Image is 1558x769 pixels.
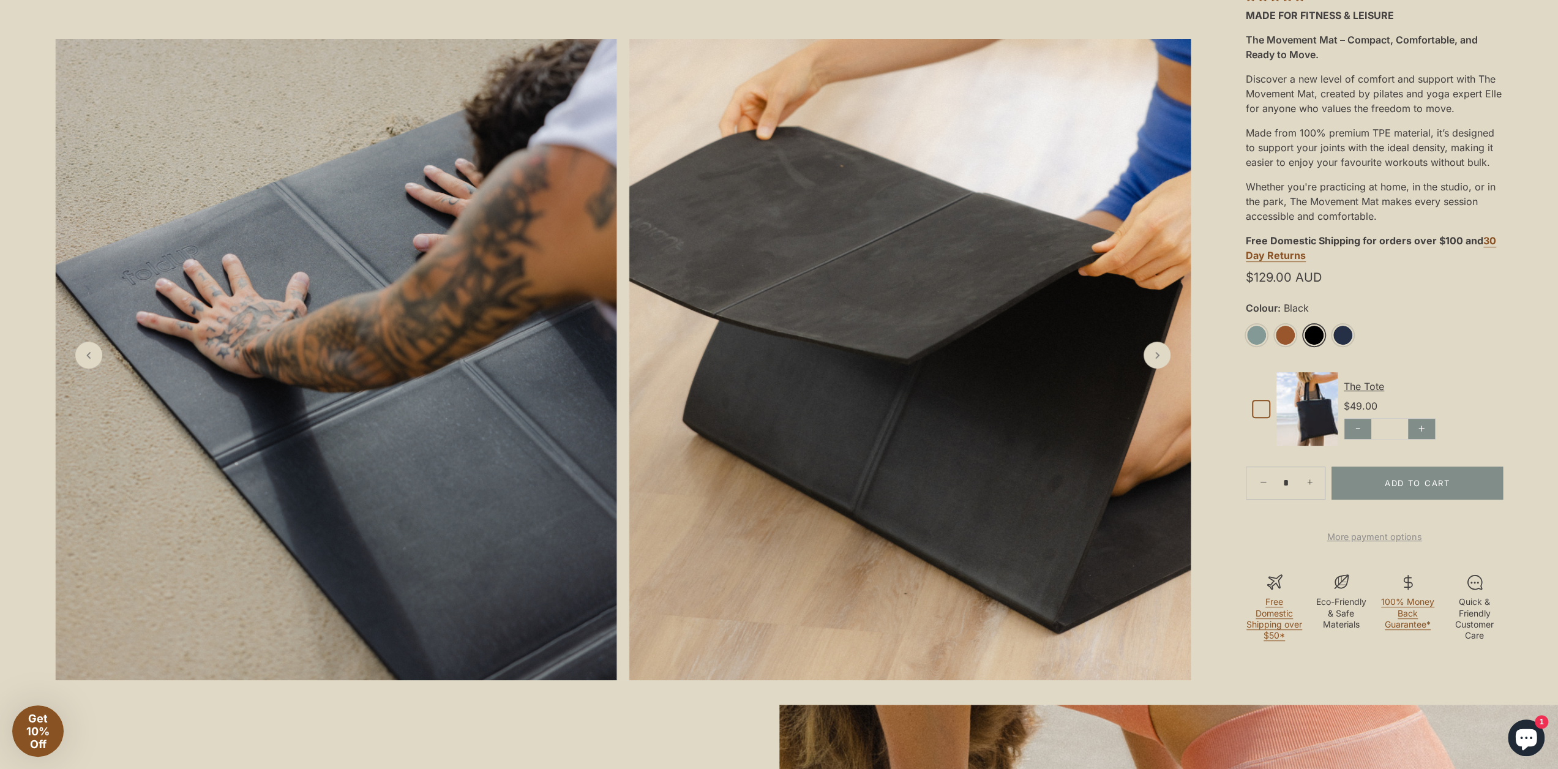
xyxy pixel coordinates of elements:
div: The Tote [1344,379,1497,394]
a: Next slide [1144,342,1170,369]
div: Made from 100% premium TPE material, it’s designed to support your joints with the ideal density,... [1246,121,1503,174]
div: The Movement Mat – Compact, Comfortable, and Ready to Move. [1246,28,1503,67]
div: Get 10% Off [12,705,64,757]
p: Quick & Friendly Customer Care [1446,596,1503,641]
a: Midnight [1332,324,1354,346]
span: $49.00 [1344,400,1377,412]
input: Quantity [1276,466,1295,500]
p: Eco-Friendly & Safe Materials [1313,596,1369,630]
div: Whether you're practicing at home, in the studio, or in the park, The Movement Mat makes every se... [1246,174,1503,228]
span: $129.00 AUD [1246,272,1322,282]
span: Get 10% Off [26,712,50,751]
a: Rust [1275,324,1296,346]
a: − [1248,468,1275,495]
img: Default Title [1276,372,1338,446]
strong: Free Domestic Shipping for orders over $100 and [1246,234,1483,247]
a: Black [1303,324,1325,346]
a: Previous slide [75,342,102,369]
a: Free Domestic Shipping over $50* [1246,596,1302,641]
a: + [1298,469,1325,496]
button: Add to Cart [1331,467,1503,500]
span: Black [1281,302,1309,314]
a: More payment options [1246,530,1503,544]
strong: MADE FOR FITNESS & LEISURE [1246,9,1394,21]
label: Colour: [1246,302,1503,314]
inbox-online-store-chat: Shopify online store chat [1504,719,1548,759]
a: Sage [1246,324,1267,346]
a: 100% Money Back Guarantee* [1381,596,1434,629]
div: Discover a new level of comfort and support with The Movement Mat, created by pilates and yoga ex... [1246,67,1503,121]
